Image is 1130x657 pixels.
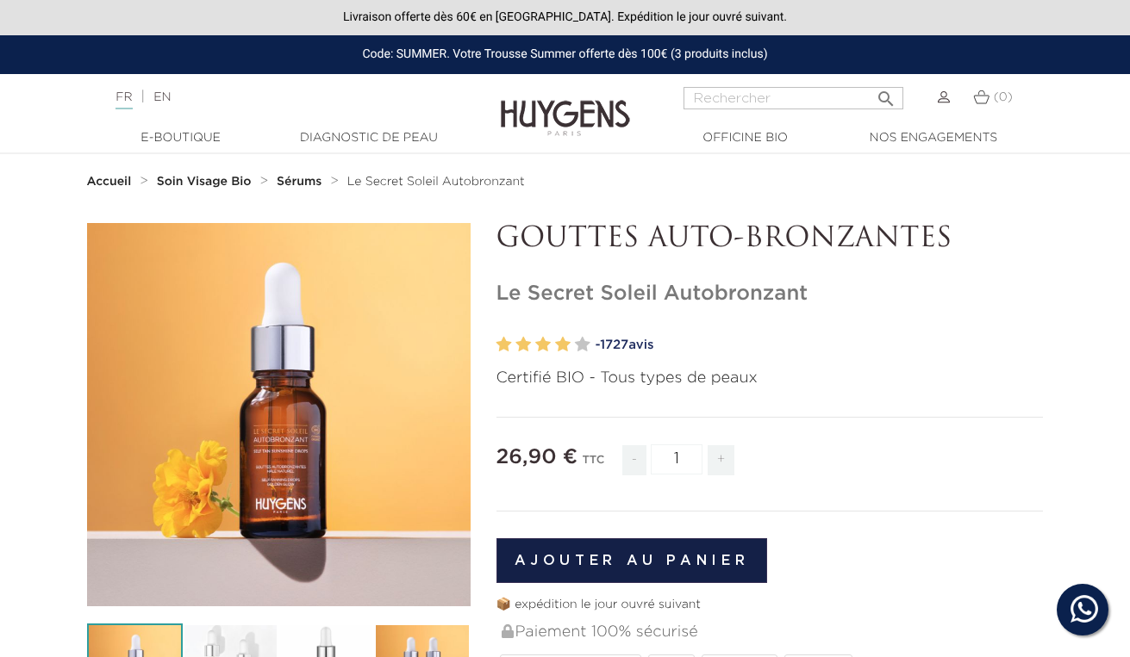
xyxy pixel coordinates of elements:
[157,175,256,189] a: Soin Visage Bio
[496,282,1044,307] h1: Le Secret Soleil Autobronzant
[95,129,267,147] a: E-Boutique
[496,367,1044,390] p: Certifié BIO - Tous types de peaux
[871,82,902,105] button: 
[496,538,768,583] button: Ajouter au panier
[153,91,171,103] a: EN
[622,445,646,475] span: -
[157,176,252,188] strong: Soin Visage Bio
[277,175,326,189] a: Sérums
[496,596,1044,614] p: 📦 expédition le jour ouvré suivant
[535,332,551,357] label: 3
[115,91,132,109] a: FR
[283,129,455,147] a: Diagnostic de peau
[684,87,903,109] input: Rechercher
[500,614,1044,651] div: Paiement 100% sécurisé
[575,332,590,357] label: 5
[582,442,604,488] div: TTC
[515,332,531,357] label: 2
[496,332,512,357] label: 1
[347,176,525,188] span: Le Secret Soleil Autobronzant
[496,447,578,468] span: 26,90 €
[107,87,458,108] div: |
[87,176,132,188] strong: Accueil
[847,129,1020,147] a: Nos engagements
[600,338,628,351] span: 1727
[87,175,135,189] a: Accueil
[501,72,630,139] img: Huygens
[659,129,832,147] a: Officine Bio
[277,176,322,188] strong: Sérums
[651,444,702,474] input: Quantité
[496,223,1044,256] p: GOUTTES AUTO-BRONZANTES
[994,91,1013,103] span: (0)
[876,84,896,104] i: 
[596,332,1044,358] a: -1727avis
[502,624,514,638] img: Paiement 100% sécurisé
[708,445,735,475] span: +
[555,332,571,357] label: 4
[347,175,525,189] a: Le Secret Soleil Autobronzant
